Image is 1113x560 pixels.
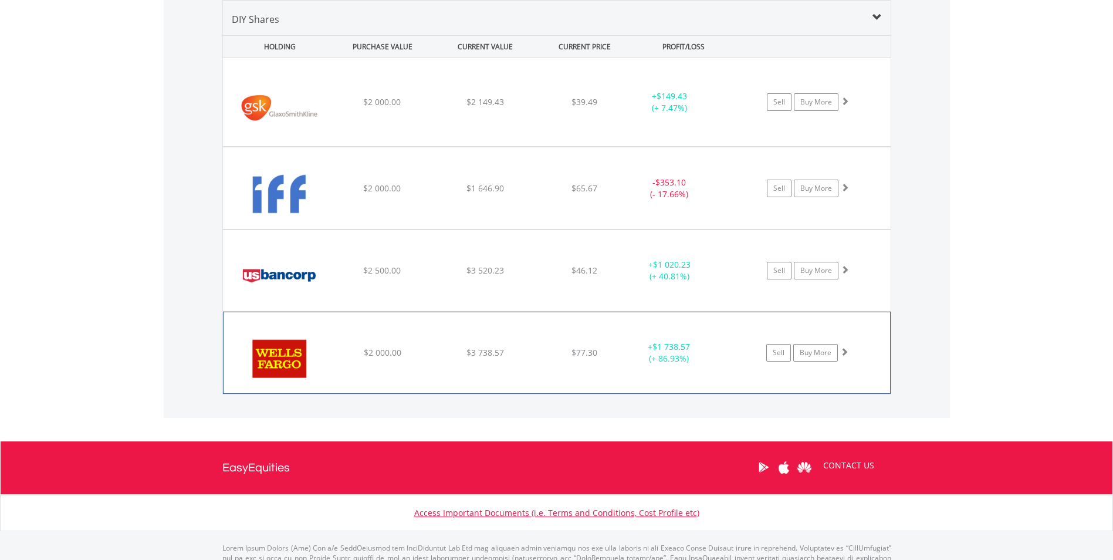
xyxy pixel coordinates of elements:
[634,36,734,58] div: PROFIT/LOSS
[333,36,433,58] div: PURCHASE VALUE
[537,36,631,58] div: CURRENT PRICE
[363,96,401,107] span: $2 000.00
[794,93,838,111] a: Buy More
[363,265,401,276] span: $2 500.00
[571,96,597,107] span: $39.49
[229,245,330,308] img: EQU.US.USB.png
[657,90,687,102] span: $149.43
[793,344,838,362] a: Buy More
[571,347,597,358] span: $77.30
[774,449,794,485] a: Apple
[229,73,330,143] img: EQU.US.GSK.png
[224,36,330,58] div: HOLDING
[466,347,504,358] span: $3 738.57
[229,327,330,390] img: EQU.US.WFC.png
[655,177,686,188] span: $353.10
[232,13,279,26] span: DIY Shares
[753,449,774,485] a: Google Play
[767,262,791,279] a: Sell
[571,183,597,194] span: $65.67
[653,259,691,270] span: $1 020.23
[229,162,330,226] img: EQU.US.IFF.png
[625,341,713,365] div: + (+ 86.93%)
[767,180,791,197] a: Sell
[414,507,699,518] a: Access Important Documents (i.e. Terms and Conditions, Cost Profile etc)
[652,341,690,352] span: $1 738.57
[466,96,504,107] span: $2 149.43
[794,449,815,485] a: Huawei
[435,36,536,58] div: CURRENT VALUE
[794,180,838,197] a: Buy More
[815,449,882,482] a: CONTACT US
[466,265,504,276] span: $3 520.23
[625,90,714,114] div: + (+ 7.47%)
[222,441,290,494] a: EasyEquities
[466,183,504,194] span: $1 646.90
[363,183,401,194] span: $2 000.00
[794,262,838,279] a: Buy More
[625,177,714,200] div: - (- 17.66%)
[364,347,401,358] span: $2 000.00
[767,93,791,111] a: Sell
[625,259,714,282] div: + (+ 40.81%)
[571,265,597,276] span: $46.12
[766,344,791,362] a: Sell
